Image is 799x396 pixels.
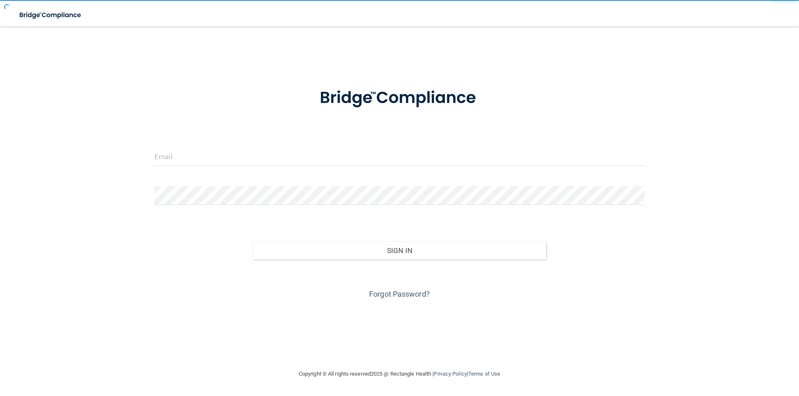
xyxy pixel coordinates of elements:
a: Forgot Password? [369,290,430,298]
div: Copyright © All rights reserved 2025 @ Rectangle Health | | [248,361,551,387]
img: bridge_compliance_login_screen.278c3ca4.svg [12,7,89,24]
input: Email [154,147,645,166]
a: Terms of Use [468,371,500,377]
button: Sign In [253,241,547,260]
img: bridge_compliance_login_screen.278c3ca4.svg [303,76,496,120]
a: Privacy Policy [434,371,466,377]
